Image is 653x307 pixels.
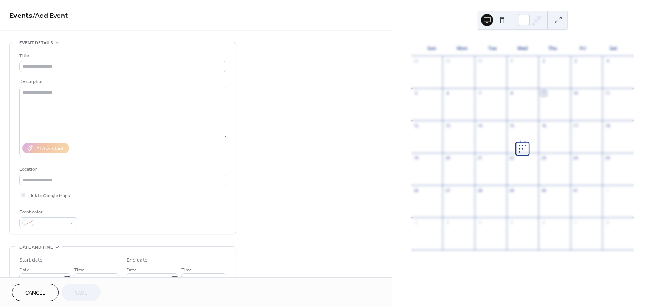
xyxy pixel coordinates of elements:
div: 30 [541,187,546,193]
div: 31 [573,187,579,193]
div: 16 [541,123,546,128]
div: 27 [445,187,450,193]
div: 4 [477,220,483,225]
div: Sat [598,41,628,56]
div: End date [127,256,148,264]
a: Events [9,8,32,23]
div: 12 [413,123,419,128]
div: 8 [509,90,515,96]
span: Cancel [25,289,45,297]
div: 26 [413,187,419,193]
span: Date [127,266,137,274]
span: Time [74,266,85,274]
div: 13 [445,123,450,128]
div: 1 [605,187,610,193]
div: 7 [477,90,483,96]
div: 28 [413,58,419,64]
div: Mon [447,41,477,56]
div: 20 [445,155,450,161]
div: 6 [445,90,450,96]
div: 9 [541,90,546,96]
div: 5 [509,220,515,225]
div: 23 [541,155,546,161]
div: 25 [605,155,610,161]
div: 4 [605,58,610,64]
div: 1 [509,58,515,64]
div: 10 [573,90,579,96]
div: 22 [509,155,515,161]
div: 2 [413,220,419,225]
div: Thu [538,41,568,56]
div: 24 [573,155,579,161]
span: Event details [19,39,53,47]
div: 6 [541,220,546,225]
button: Cancel [12,284,59,301]
div: Fri [568,41,598,56]
div: 3 [573,58,579,64]
div: 21 [477,155,483,161]
div: 14 [477,123,483,128]
div: Location [19,165,225,173]
div: 7 [573,220,579,225]
span: Time [181,266,192,274]
div: 19 [413,155,419,161]
div: 11 [605,90,610,96]
div: 30 [477,58,483,64]
span: Link to Google Maps [28,192,70,200]
span: Date and time [19,243,53,251]
div: Wed [508,41,538,56]
div: 28 [477,187,483,193]
div: 8 [605,220,610,225]
div: 29 [509,187,515,193]
div: Start date [19,256,43,264]
div: 5 [413,90,419,96]
span: / Add Event [32,8,68,23]
div: Title [19,52,225,60]
span: Date [19,266,29,274]
div: 2 [541,58,546,64]
div: 17 [573,123,579,128]
div: 15 [509,123,515,128]
div: 18 [605,123,610,128]
div: 29 [445,58,450,64]
div: Sun [417,41,447,56]
div: 3 [445,220,450,225]
div: Description [19,78,225,86]
div: Tue [477,41,508,56]
div: Event color [19,208,76,216]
